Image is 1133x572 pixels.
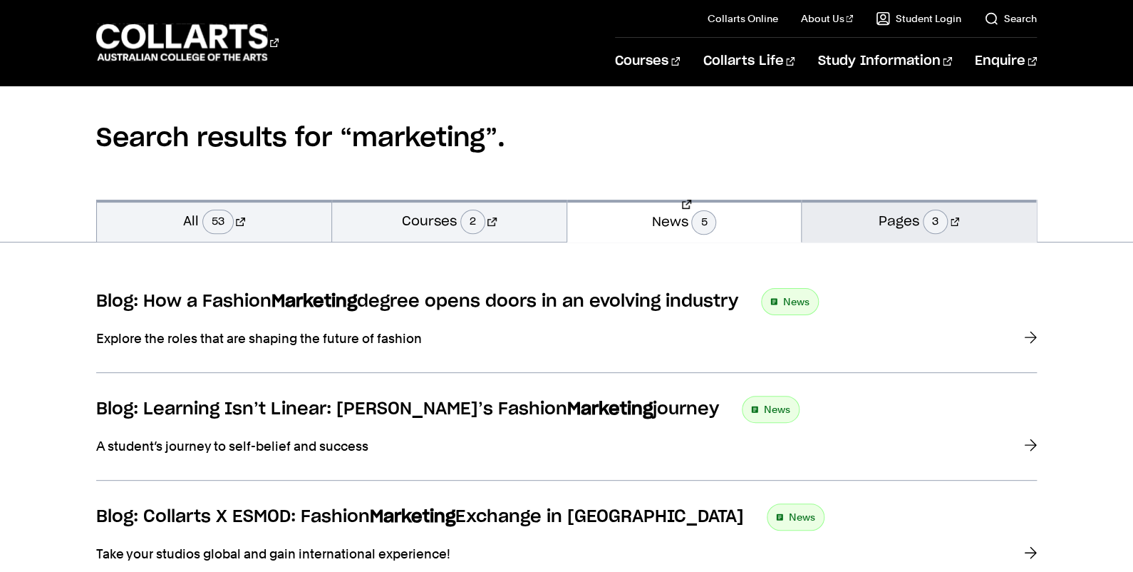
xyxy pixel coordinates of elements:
[789,507,815,527] span: News
[783,292,809,312] span: News
[96,396,1037,481] a: Blog: Learning Isn’t Linear: [PERSON_NAME]’s FashionMarketingjourney News A student’s journey to ...
[332,200,566,242] a: Courses2
[460,210,485,234] span: 2
[96,77,1037,200] h2: Search results for “marketing”.
[691,210,716,235] span: 5
[615,38,680,85] a: Courses
[96,437,666,455] p: A student’s journey to self-belief and success
[707,11,777,26] a: Collarts Online
[96,22,279,63] div: Go to homepage
[567,200,802,242] a: News5
[703,38,795,85] a: Collarts Life
[800,11,853,26] a: About Us
[96,288,1037,373] a: Blog: How a FashionMarketingdegree opens doors in an evolving industry News Explore the roles tha...
[876,11,961,26] a: Student Login
[97,200,331,242] a: All53
[96,330,666,347] p: Explore the roles that are shaping the future of fashion
[202,210,234,234] span: 53
[567,401,653,418] strong: Marketing
[96,399,719,420] h3: Blog: Learning Isn’t Linear: [PERSON_NAME]’s Fashion journey
[984,11,1037,26] a: Search
[96,291,738,312] h3: Blog: How a Fashion degree opens doors in an evolving industry
[923,210,948,234] span: 3
[764,399,790,419] span: News
[96,506,744,528] h3: Blog: Collarts X ESMOD: Fashion Exchange in [GEOGRAPHIC_DATA]
[802,200,1036,242] a: Pages3
[96,545,666,563] p: Take your studios global and gain international experience!
[975,38,1037,85] a: Enquire
[817,38,951,85] a: Study Information
[370,509,455,526] strong: Marketing
[271,293,357,310] strong: Marketing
